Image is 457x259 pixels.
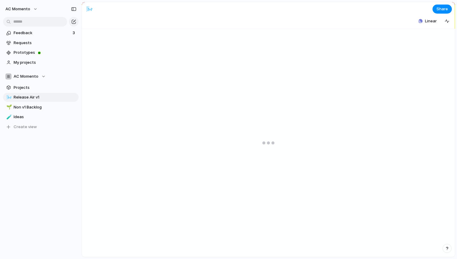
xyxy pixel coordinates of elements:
[3,38,79,47] a: Requests
[14,40,76,46] span: Requests
[5,104,11,110] button: 🌱
[6,114,11,121] div: 🧪
[436,6,448,12] span: Share
[85,4,94,14] button: 🌬️
[3,83,79,92] a: Projects
[3,28,79,37] a: Feedback3
[3,122,79,131] button: Create view
[3,103,79,112] a: 🌱Non v1 Backlog
[433,5,452,14] button: Share
[14,124,37,130] span: Create view
[14,73,38,79] span: AC Momento
[14,60,76,66] span: My projects
[5,6,30,12] span: AC Momento
[5,114,11,120] button: 🧪
[3,93,79,102] a: 🌬️Release Air v1
[86,5,93,13] div: 🌬️
[14,85,76,91] span: Projects
[3,4,41,14] button: AC Momento
[14,104,76,110] span: Non v1 Backlog
[73,30,76,36] span: 3
[3,112,79,121] a: 🧪Ideas
[3,72,79,81] button: AC Momento
[416,17,439,26] button: Linear
[6,94,11,101] div: 🌬️
[14,30,71,36] span: Feedback
[6,104,11,111] div: 🌱
[425,18,437,24] span: Linear
[14,114,76,120] span: Ideas
[3,48,79,57] a: Prototypes
[14,94,76,100] span: Release Air v1
[3,58,79,67] a: My projects
[5,94,11,100] button: 🌬️
[14,50,76,56] span: Prototypes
